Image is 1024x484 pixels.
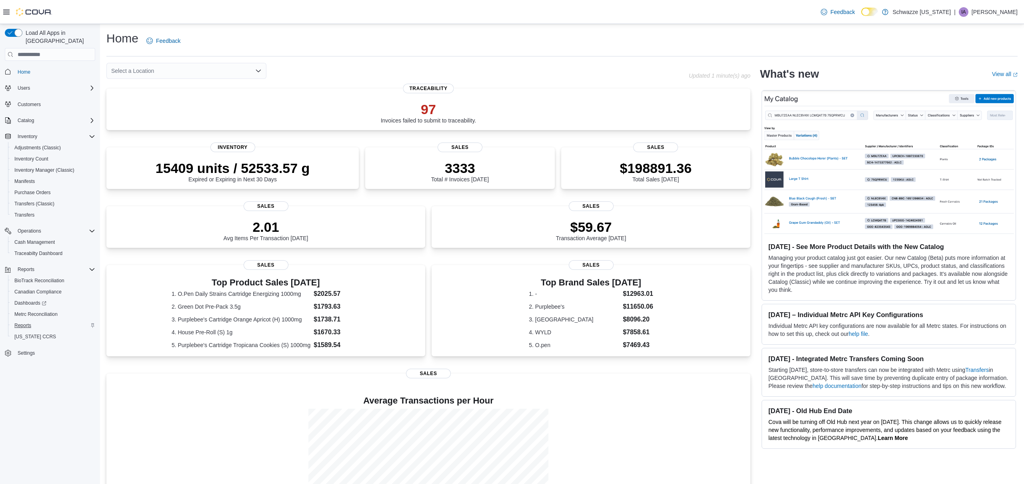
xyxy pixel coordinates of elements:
dt: 5. O.pen [529,341,620,349]
p: 15409 units / 52533.57 g [156,160,310,176]
span: Users [18,85,30,91]
span: Purchase Orders [14,189,51,196]
span: Settings [18,350,35,356]
button: BioTrack Reconciliation [8,275,98,286]
h3: [DATE] - See More Product Details with the New Catalog [768,243,1009,251]
a: View allExternal link [992,71,1018,77]
dd: $2025.57 [314,289,360,299]
a: Inventory Manager (Classic) [11,165,78,175]
dd: $12963.01 [623,289,653,299]
h3: [DATE] - Integrated Metrc Transfers Coming Soon [768,355,1009,363]
span: Load All Apps in [GEOGRAPHIC_DATA] [22,29,95,45]
span: Dashboards [14,300,46,306]
a: Purchase Orders [11,188,54,197]
a: Feedback [143,33,184,49]
button: Inventory [14,132,40,141]
button: Settings [2,347,98,359]
span: Manifests [14,178,35,185]
button: Inventory [2,131,98,142]
button: Customers [2,98,98,110]
span: Traceabilty Dashboard [11,249,95,258]
span: Operations [18,228,41,234]
span: Manifests [11,177,95,186]
span: Home [14,66,95,76]
a: help file [849,331,868,337]
span: Inventory [14,132,95,141]
span: Sales [244,201,288,211]
h3: [DATE] – Individual Metrc API Key Configurations [768,311,1009,319]
h2: What's new [760,68,819,80]
div: Total # Invoices [DATE] [431,160,489,183]
div: Expired or Expiring in Next 30 Days [156,160,310,183]
p: Schwazze [US_STATE] [892,7,951,17]
span: Operations [14,226,95,236]
span: Inventory Manager (Classic) [11,165,95,175]
button: Operations [2,225,98,237]
span: Catalog [18,117,34,124]
h1: Home [106,30,138,46]
a: [US_STATE] CCRS [11,332,59,341]
dd: $7469.43 [623,340,653,350]
button: Inventory Count [8,153,98,165]
div: Transaction Average [DATE] [556,219,626,241]
span: Transfers [11,210,95,220]
button: Manifests [8,176,98,187]
span: Inventory Manager (Classic) [14,167,74,173]
button: Inventory Manager (Classic) [8,165,98,176]
span: Settings [14,348,95,358]
span: Purchase Orders [11,188,95,197]
button: Canadian Compliance [8,286,98,297]
a: Inventory Count [11,154,52,164]
p: | [954,7,956,17]
a: Reports [11,321,34,330]
dd: $11650.06 [623,302,653,311]
nav: Complex example [5,62,95,380]
span: Canadian Compliance [14,289,62,295]
a: Cash Management [11,237,58,247]
span: Metrc Reconciliation [11,309,95,319]
p: Individual Metrc API key configurations are now available for all Metrc states. For instructions ... [768,322,1009,338]
button: Purchase Orders [8,187,98,198]
a: Home [14,67,34,77]
button: Reports [8,320,98,331]
button: Catalog [2,115,98,126]
span: Transfers [14,212,34,218]
p: Managing your product catalog just got easier. Our new Catalog (Beta) puts more information at yo... [768,254,1009,294]
span: Sales [438,143,482,152]
div: Invoices failed to submit to traceability. [381,101,476,124]
span: Transfers (Classic) [14,201,54,207]
span: Reports [14,322,31,329]
span: Catalog [14,116,95,125]
strong: Learn More [878,435,908,441]
h3: [DATE] - Old Hub End Date [768,407,1009,415]
dd: $1589.54 [314,340,360,350]
a: Manifests [11,177,38,186]
a: Settings [14,348,38,358]
dd: $1793.63 [314,302,360,311]
span: Canadian Compliance [11,287,95,297]
button: Traceabilty Dashboard [8,248,98,259]
span: Reports [18,266,34,273]
span: Customers [14,99,95,109]
span: Inventory [210,143,255,152]
a: Dashboards [8,297,98,309]
span: Washington CCRS [11,332,95,341]
span: Cash Management [11,237,95,247]
div: Avg Items Per Transaction [DATE] [224,219,308,241]
a: BioTrack Reconciliation [11,276,68,285]
span: Sales [569,260,614,270]
span: Home [18,69,30,75]
button: Cash Management [8,237,98,248]
dt: 1. - [529,290,620,298]
dd: $1670.33 [314,327,360,337]
a: Canadian Compliance [11,287,65,297]
span: Sales [244,260,288,270]
dt: 1. O.Pen Daily Strains Cartridge Energizing 1000mg [172,290,310,298]
span: Traceability [403,84,454,93]
button: Reports [14,265,38,274]
dd: $8096.20 [623,315,653,324]
dt: 4. House Pre-Roll (S) 1g [172,328,310,336]
button: Reports [2,264,98,275]
dd: $7858.61 [623,327,653,337]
